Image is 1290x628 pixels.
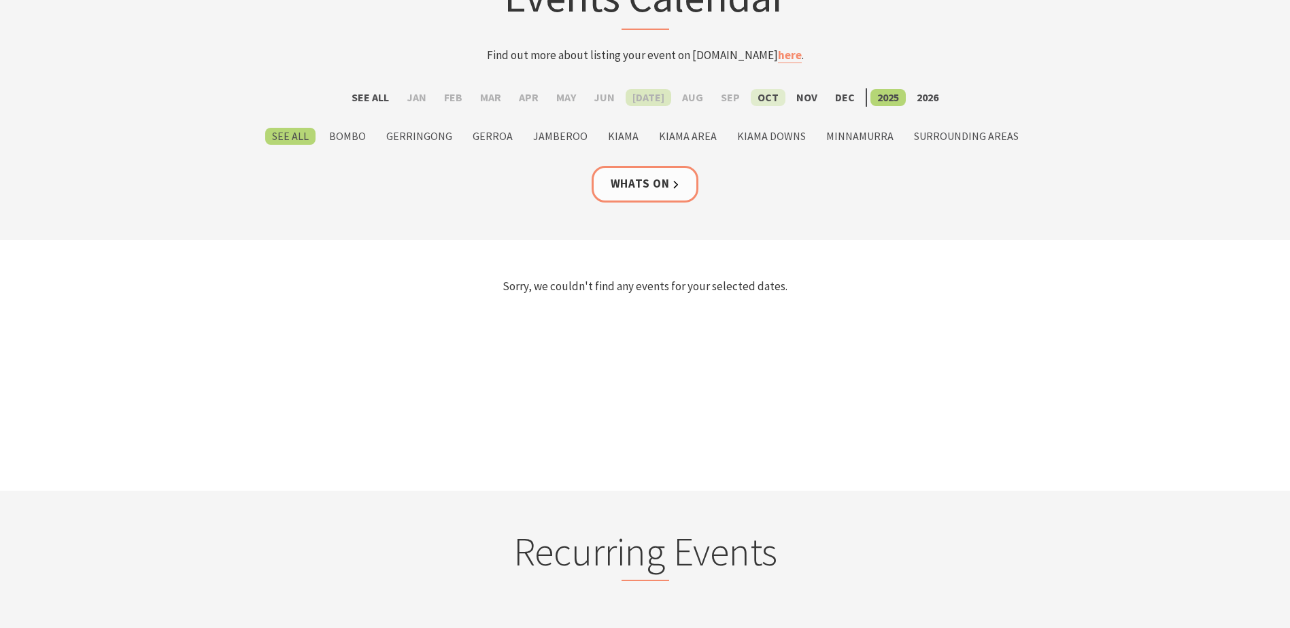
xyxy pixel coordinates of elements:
[828,89,862,106] label: Dec
[790,89,824,106] label: Nov
[400,89,433,106] label: Jan
[512,89,545,106] label: Apr
[652,128,724,145] label: Kiama Area
[379,528,912,581] h2: Recurring Events
[473,89,508,106] label: Mar
[265,128,316,145] label: See All
[587,89,622,106] label: Jun
[870,89,906,106] label: 2025
[778,48,802,63] a: here
[379,128,459,145] label: Gerringong
[592,166,699,202] a: Whats On
[345,89,396,106] label: See All
[437,89,469,106] label: Feb
[601,128,645,145] label: Kiama
[379,46,912,65] p: Find out more about listing your event on [DOMAIN_NAME] .
[243,277,1048,296] p: Sorry, we couldn't find any events for your selected dates.
[819,128,900,145] label: Minnamurra
[322,128,373,145] label: Bombo
[466,128,520,145] label: Gerroa
[526,128,594,145] label: Jamberoo
[626,89,671,106] label: [DATE]
[549,89,583,106] label: May
[714,89,747,106] label: Sep
[907,128,1025,145] label: Surrounding Areas
[910,89,945,106] label: 2026
[675,89,710,106] label: Aug
[730,128,813,145] label: Kiama Downs
[751,89,785,106] label: Oct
